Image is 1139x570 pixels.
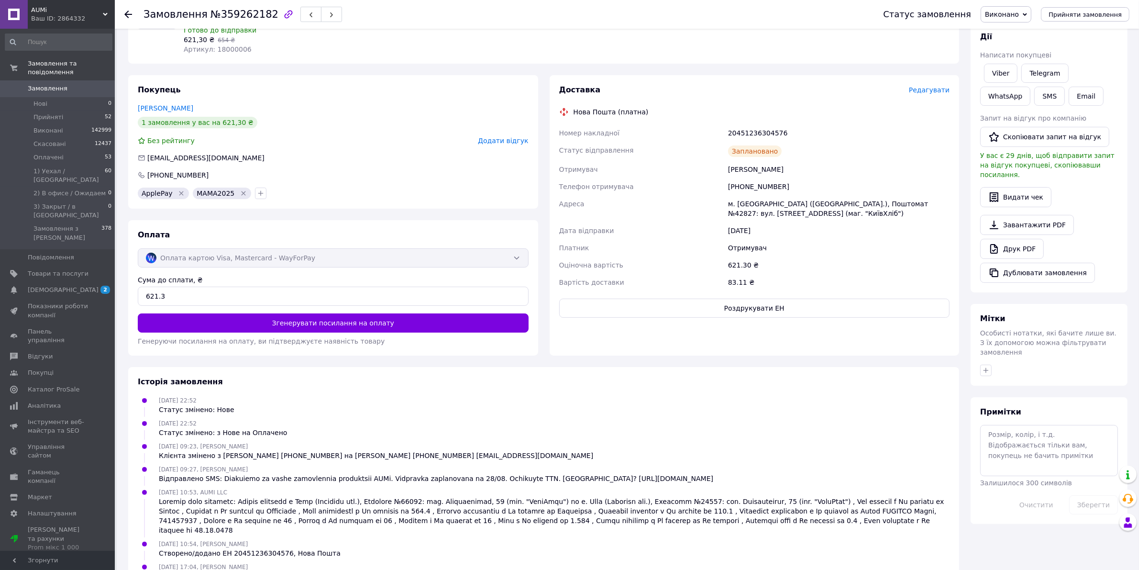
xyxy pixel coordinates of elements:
[980,407,1021,416] span: Примітки
[184,36,214,44] span: 621,30 ₴
[138,230,170,239] span: Оплата
[980,127,1109,147] button: Скопіювати запит на відгук
[138,117,257,128] div: 1 замовлення у вас на 621,30 ₴
[980,152,1115,179] span: У вас є 29 днів, щоб відправити запит на відгук покупцеві, скопіювавши посилання.
[240,190,247,197] svg: Видалити мітку
[147,154,265,162] span: [EMAIL_ADDRESS][DOMAIN_NAME]
[559,183,634,190] span: Телефон отримувача
[28,269,88,278] span: Товари та послуги
[138,276,203,284] label: Сума до сплати, ₴
[28,402,61,410] span: Аналітика
[108,100,111,108] span: 0
[28,253,74,262] span: Повідомлення
[28,493,52,502] span: Маркет
[184,45,252,53] span: Артикул: 18000006
[138,377,223,386] span: Історія замовлення
[33,167,105,184] span: 1) Уехал / [GEOGRAPHIC_DATA]
[726,124,951,142] div: 20451236304576
[138,104,193,112] a: [PERSON_NAME]
[726,274,951,291] div: 83.11 ₴
[980,314,1006,323] span: Мітки
[559,261,623,269] span: Оціночна вартість
[559,279,624,286] span: Вартість доставки
[559,244,589,252] span: Платник
[177,190,185,197] svg: Видалити мітку
[33,126,63,135] span: Виконані
[726,257,951,274] div: 621.30 ₴
[559,299,950,318] button: Роздрукувати ЕН
[159,405,234,414] div: Статус змінено: Нове
[210,9,278,20] span: №359262182
[883,10,971,19] div: Статус замовлення
[159,420,197,427] span: [DATE] 22:52
[571,107,651,117] div: Нова Пошта (платна)
[28,369,54,377] span: Покупці
[31,6,103,14] span: AUMi
[33,224,101,242] span: Замовлення з [PERSON_NAME]
[559,200,585,208] span: Адреса
[218,37,235,44] span: 654 ₴
[159,541,248,548] span: [DATE] 10:54, [PERSON_NAME]
[28,443,88,460] span: Управління сайтом
[5,34,112,51] input: Пошук
[980,329,1117,356] span: Особисті нотатки, які бачите лише ви. З їх допомогою можна фільтрувати замовлення
[28,327,88,345] span: Панель управління
[28,418,88,435] span: Інструменти веб-майстра та SEO
[980,87,1030,106] a: WhatsApp
[28,302,88,319] span: Показники роботи компанії
[559,129,620,137] span: Номер накладної
[91,126,111,135] span: 142999
[108,202,111,220] span: 0
[28,385,79,394] span: Каталог ProSale
[105,167,111,184] span: 60
[105,153,111,162] span: 53
[28,84,67,93] span: Замовлення
[33,189,106,198] span: 2) В офисе / Ожидаем
[980,239,1044,259] a: Друк PDF
[144,9,208,20] span: Замовлення
[28,543,88,552] div: Prom мікс 1 000
[980,32,992,41] span: Дії
[159,451,593,460] div: Клієнта змінено з [PERSON_NAME] [PHONE_NUMBER] на [PERSON_NAME] [PHONE_NUMBER] [EMAIL_ADDRESS][DO...
[147,137,195,145] span: Без рейтингу
[159,443,248,450] span: [DATE] 09:23, [PERSON_NAME]
[33,202,108,220] span: 3) Закрыт / в [GEOGRAPHIC_DATA]
[980,51,1051,59] span: Написати покупцеві
[28,525,88,552] span: [PERSON_NAME] та рахунки
[159,466,248,473] span: [DATE] 09:27, [PERSON_NAME]
[146,170,210,180] div: [PHONE_NUMBER]
[28,59,115,77] span: Замовлення та повідомлення
[980,215,1074,235] a: Завантажити PDF
[726,161,951,178] div: [PERSON_NAME]
[980,114,1086,122] span: Запит на відгук про компанію
[108,189,111,198] span: 0
[33,100,47,108] span: Нові
[159,428,287,437] div: Статус змінено: з Нове на Оплачено
[1034,87,1065,106] button: SMS
[33,113,63,122] span: Прийняті
[478,137,528,145] span: Додати відгук
[33,153,64,162] span: Оплачені
[984,64,1017,83] a: Viber
[124,10,132,19] div: Повернутися назад
[726,239,951,257] div: Отримувач
[728,145,782,157] div: Заплановано
[980,187,1051,207] button: Видати чек
[980,263,1095,283] button: Дублювати замовлення
[726,178,951,195] div: [PHONE_NUMBER]
[31,14,115,23] div: Ваш ID: 2864332
[33,140,66,148] span: Скасовані
[980,479,1072,487] span: Залишилося 300 символів
[138,313,529,333] button: Згенерувати посилання на оплату
[1041,7,1129,22] button: Прийняти замовлення
[1021,64,1068,83] a: Telegram
[142,190,173,197] span: ApplePay
[100,286,110,294] span: 2
[726,195,951,222] div: м. [GEOGRAPHIC_DATA] ([GEOGRAPHIC_DATA].), Поштомат №42827: вул. [STREET_ADDRESS] (маг. "КиївХліб")
[159,489,227,496] span: [DATE] 10:53, AUMI LLC
[559,227,614,235] span: Дата відправки
[105,113,111,122] span: 52
[28,509,77,518] span: Налаштування
[95,140,111,148] span: 12437
[138,85,181,94] span: Покупець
